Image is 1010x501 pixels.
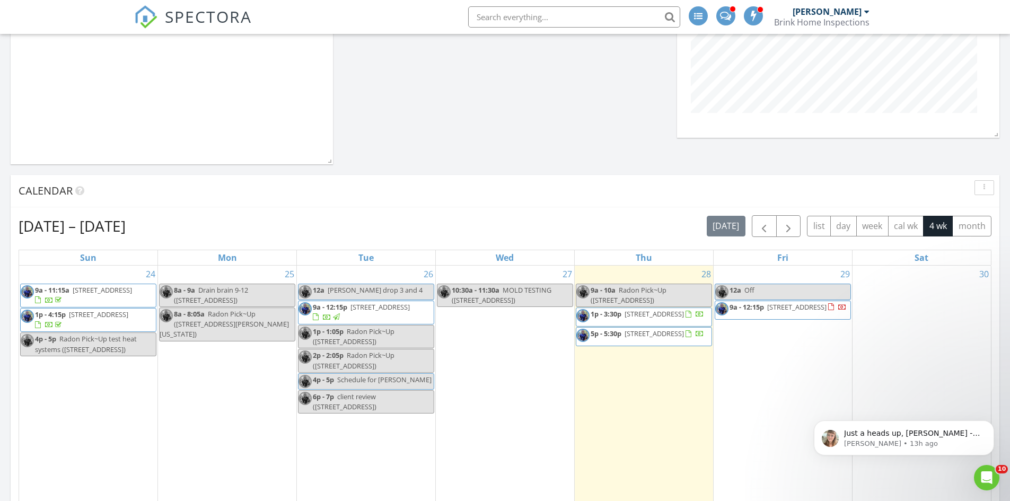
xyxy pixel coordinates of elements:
[494,250,516,265] a: Wednesday
[20,308,156,332] a: 1p - 4:15p [STREET_ADDRESS]
[21,334,34,347] img: img_2666v2_cropped.jpg
[625,309,684,319] span: [STREET_ADDRESS]
[21,310,34,323] img: img_2666v2_cropped.jpg
[160,285,173,298] img: img_2666v2_cropped.jpg
[298,301,434,324] a: 9a - 12:15p [STREET_ADDRESS]
[134,14,252,37] a: SPECTORA
[752,215,777,237] button: Previous
[216,250,239,265] a: Monday
[35,310,128,329] a: 1p - 4:15p [STREET_ADDRESS]
[35,285,69,295] span: 9a - 11:15a
[19,183,73,198] span: Calendar
[298,392,312,405] img: img_2666v2_cropped.jpg
[174,285,195,295] span: 8a - 9a
[78,250,99,265] a: Sunday
[160,309,173,322] img: img_2666v2_cropped.jpg
[591,285,616,295] span: 9a - 10a
[452,285,499,295] span: 10:30a - 11:30a
[793,6,862,17] div: [PERSON_NAME]
[807,216,831,236] button: list
[328,285,423,295] span: [PERSON_NAME] drop 3 and 4
[730,302,847,312] a: 9a - 12:15p [STREET_ADDRESS]
[468,6,680,28] input: Search everything...
[996,465,1008,473] span: 10
[767,302,827,312] span: [STREET_ADDRESS]
[313,302,410,322] a: 9a - 12:15p [STREET_ADDRESS]
[35,285,132,305] a: 9a - 11:15a [STREET_ADDRESS]
[923,216,953,236] button: 4 wk
[830,216,857,236] button: day
[707,216,745,236] button: [DATE]
[313,327,344,336] span: 1p - 1:05p
[715,285,728,298] img: img_2666v2_cropped.jpg
[298,302,312,315] img: img_2666v2_cropped.jpg
[856,216,889,236] button: week
[174,309,205,319] span: 8a - 8:05a
[313,392,334,401] span: 6p - 7p
[730,302,764,312] span: 9a - 12:15p
[576,307,712,327] a: 1p - 3:30p [STREET_ADDRESS]
[73,285,132,295] span: [STREET_ADDRESS]
[774,17,870,28] div: Brink Home Inspections
[313,350,394,370] span: Radon Pick~Up ([STREET_ADDRESS])
[744,285,754,295] span: Off
[452,285,551,305] span: MOLD TESTING ([STREET_ADDRESS])
[35,310,66,319] span: 1p - 4:15p
[165,5,252,28] span: SPECTORA
[35,334,56,344] span: 4p - 5p
[350,302,410,312] span: [STREET_ADDRESS]
[576,327,712,346] a: 5p - 5:30p [STREET_ADDRESS]
[19,215,126,236] h2: [DATE] – [DATE]
[313,350,344,360] span: 2p - 2:05p
[560,266,574,283] a: Go to August 27, 2025
[313,302,347,312] span: 9a - 12:15p
[313,375,334,384] span: 4p - 5p
[912,250,930,265] a: Saturday
[313,327,394,346] span: Radon Pick~Up ([STREET_ADDRESS])
[576,329,590,342] img: img_2666v2_cropped.jpg
[576,285,590,298] img: img_2666v2_cropped.jpg
[144,266,157,283] a: Go to August 24, 2025
[35,334,137,354] span: Radon Pick~Up test heat systems ([STREET_ADDRESS])
[974,465,999,490] iframe: Intercom live chat
[715,302,728,315] img: img_2666v2_cropped.jpg
[421,266,435,283] a: Go to August 26, 2025
[298,350,312,364] img: img_2666v2_cropped.jpg
[591,329,621,338] span: 5p - 5:30p
[313,285,324,295] span: 12a
[625,329,684,338] span: [STREET_ADDRESS]
[298,375,312,388] img: img_2666v2_cropped.jpg
[888,216,924,236] button: cal wk
[337,375,432,384] span: Schedule for [PERSON_NAME]
[591,309,621,319] span: 1p - 3:30p
[798,398,1010,472] iframe: Intercom notifications message
[21,285,34,298] img: img_2666v2_cropped.jpg
[977,266,991,283] a: Go to August 30, 2025
[356,250,376,265] a: Tuesday
[952,216,991,236] button: month
[699,266,713,283] a: Go to August 28, 2025
[838,266,852,283] a: Go to August 29, 2025
[634,250,654,265] a: Thursday
[298,285,312,298] img: img_2666v2_cropped.jpg
[437,285,451,298] img: img_2666v2_cropped.jpg
[69,310,128,319] span: [STREET_ADDRESS]
[715,301,851,320] a: 9a - 12:15p [STREET_ADDRESS]
[591,329,704,338] a: 5p - 5:30p [STREET_ADDRESS]
[576,309,590,322] img: img_2666v2_cropped.jpg
[775,250,791,265] a: Friday
[283,266,296,283] a: Go to August 25, 2025
[591,309,704,319] a: 1p - 3:30p [STREET_ADDRESS]
[591,285,666,305] span: Radon Pick~Up ([STREET_ADDRESS])
[20,284,156,307] a: 9a - 11:15a [STREET_ADDRESS]
[134,5,157,29] img: The Best Home Inspection Software - Spectora
[776,215,801,237] button: Next
[298,327,312,340] img: img_2666v2_cropped.jpg
[160,309,289,339] span: Radon Pick~Up ([STREET_ADDRESS][PERSON_NAME][US_STATE])
[174,285,248,305] span: Drain brain 9-12 ([STREET_ADDRESS])
[730,285,741,295] span: 12a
